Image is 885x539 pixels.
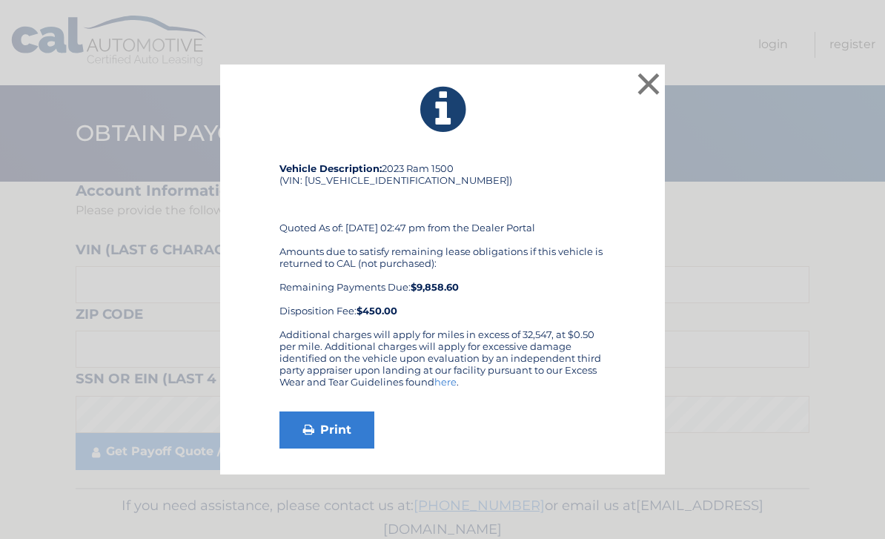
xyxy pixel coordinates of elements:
a: Print [279,411,374,449]
a: here [434,376,457,388]
button: × [634,69,663,99]
div: Amounts due to satisfy remaining lease obligations if this vehicle is returned to CAL (not purcha... [279,245,606,317]
strong: Vehicle Description: [279,162,382,174]
div: Additional charges will apply for miles in excess of 32,547, at $0.50 per mile. Additional charge... [279,328,606,400]
b: $9,858.60 [411,281,459,293]
div: 2023 Ram 1500 (VIN: [US_VEHICLE_IDENTIFICATION_NUMBER]) Quoted As of: [DATE] 02:47 pm from the De... [279,162,606,328]
strong: $450.00 [357,305,397,317]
